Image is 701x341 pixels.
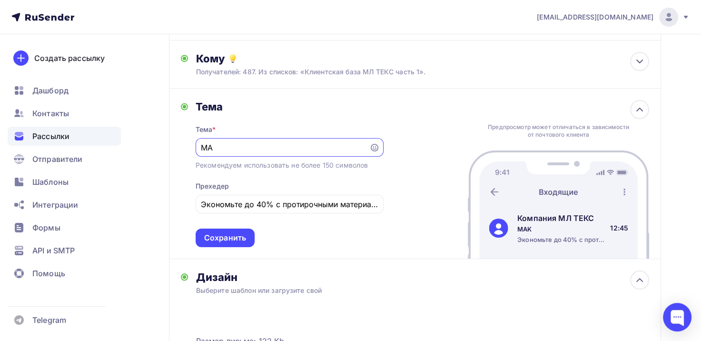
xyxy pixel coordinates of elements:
span: API и SMTP [32,245,75,256]
span: Дашборд [32,85,69,96]
div: Компания МЛ ТЕКС [517,212,607,224]
a: [EMAIL_ADDRESS][DOMAIN_NAME] [537,8,690,27]
div: Тема [196,125,216,134]
input: Текст, который будут видеть подписчики [201,199,378,210]
div: Дизайн [196,271,649,284]
a: Дашборд [8,81,121,100]
span: Telegram [32,314,66,326]
span: Помощь [32,268,65,279]
span: Контакты [32,108,69,119]
input: Укажите тему письма [201,142,364,153]
span: Отправители [32,153,83,165]
span: Формы [32,222,60,233]
div: MAK [517,225,607,233]
a: Контакты [8,104,121,123]
span: [EMAIL_ADDRESS][DOMAIN_NAME] [537,12,653,22]
div: Тема [196,100,384,113]
a: Рассылки [8,127,121,146]
div: Создать рассылку [34,52,105,64]
div: Экономьте до 40% с протирочными материалами MAKELOSK [517,235,607,244]
div: Прехедер [196,181,229,191]
a: Отправители [8,150,121,169]
div: Рекомендуем использовать не более 150 символов [196,160,368,170]
div: Предпросмотр может отличаться в зависимости от почтового клиента [485,123,632,139]
span: Шаблоны [32,176,69,188]
div: Получателей: 487. Из списков: «Клиентская база МЛ ТЕКС часть 1». [196,67,603,77]
a: Формы [8,218,121,237]
a: Шаблоны [8,172,121,191]
span: Интеграции [32,199,78,211]
div: Выберите шаблон или загрузите свой [196,286,603,295]
div: Кому [196,52,649,65]
div: 12:45 [610,223,628,233]
span: Рассылки [32,130,69,142]
div: Сохранить [204,232,246,243]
